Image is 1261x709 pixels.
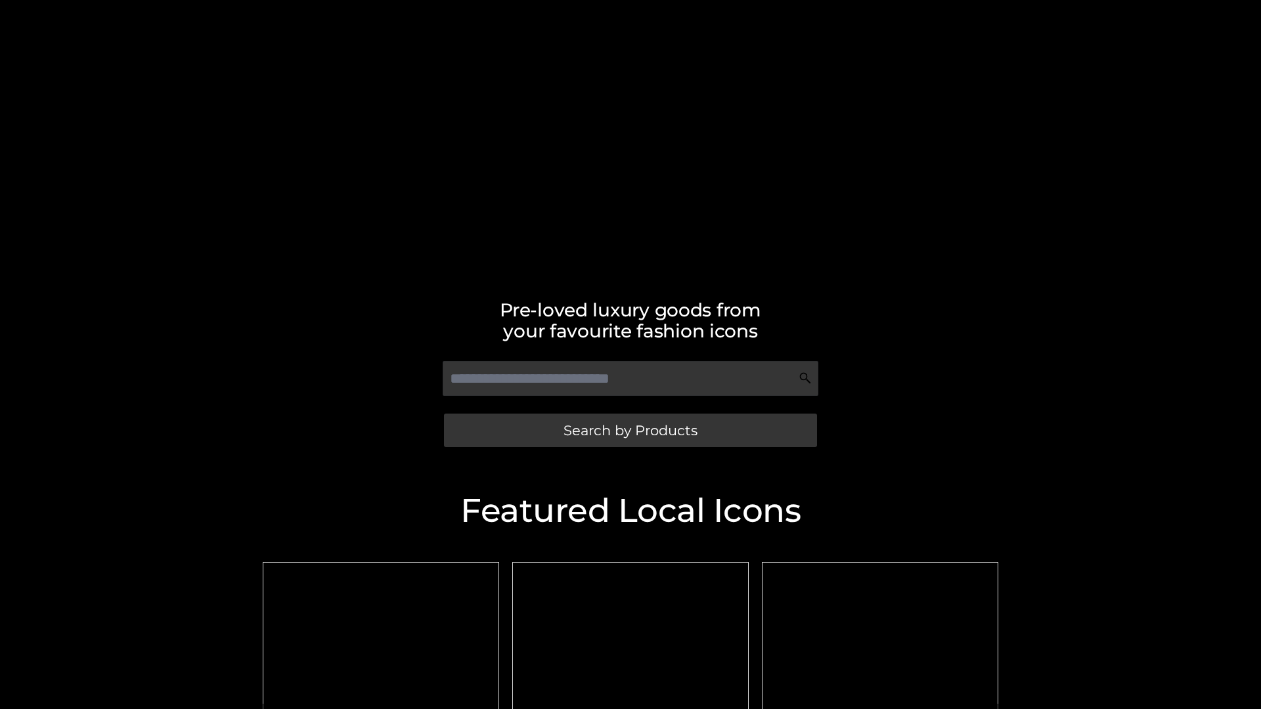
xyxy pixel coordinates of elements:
[799,372,812,385] img: Search Icon
[564,423,697,437] span: Search by Products
[256,494,1005,527] h2: Featured Local Icons​
[256,299,1005,341] h2: Pre-loved luxury goods from your favourite fashion icons
[444,414,817,447] a: Search by Products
